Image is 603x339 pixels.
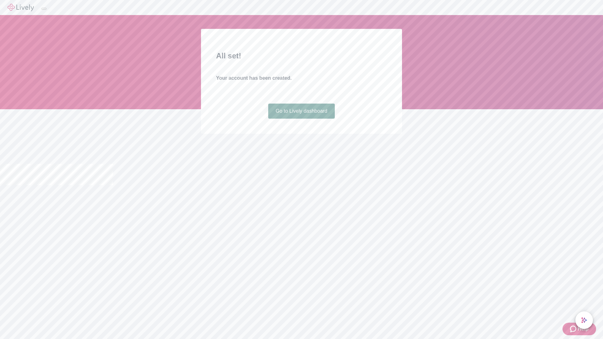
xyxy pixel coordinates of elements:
[41,8,46,10] button: Log out
[216,74,387,82] h4: Your account has been created.
[8,4,34,11] img: Lively
[216,50,387,62] h2: All set!
[268,104,335,119] a: Go to Lively dashboard
[562,323,596,335] button: Zendesk support iconHelp
[581,317,587,323] svg: Lively AI Assistant
[570,325,578,333] svg: Zendesk support icon
[578,325,589,333] span: Help
[575,311,593,329] button: chat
